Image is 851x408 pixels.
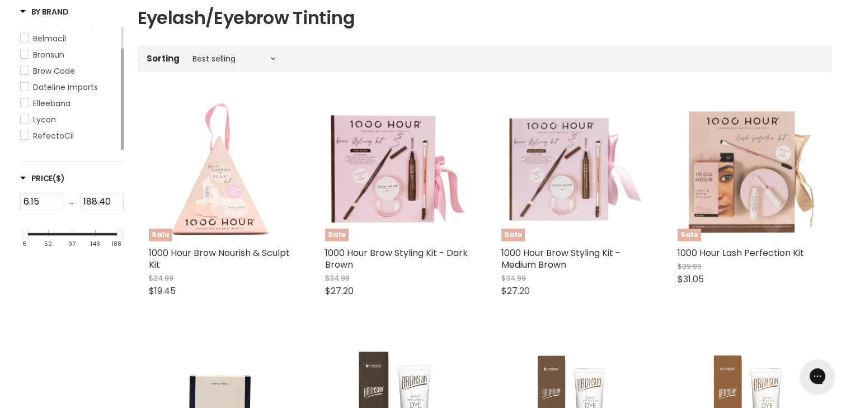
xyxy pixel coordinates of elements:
[325,273,350,283] span: $34.99
[20,173,65,184] span: Price
[678,99,820,241] img: 1000 Hour Lash Perfection Kit
[501,273,526,283] span: $34.99
[20,173,65,184] h3: Price($)
[20,97,119,110] a: Elleebana
[80,193,124,210] input: Max Price
[53,173,64,184] span: ($)
[20,6,69,17] h3: By Brand
[138,6,831,30] h1: Eyelash/Eyebrow Tinting
[149,99,291,241] img: 1000 Hour Brow Nourish & Sculpt Kit
[22,240,27,248] div: 6
[795,355,840,397] iframe: Gorgias live chat messenger
[325,246,468,271] a: 1000 Hour Brow Styling Kit - Dark Brown
[33,98,70,109] span: Elleebana
[678,261,702,272] span: $39.99
[44,240,52,248] div: 52
[325,229,349,241] span: Sale
[149,229,172,241] span: Sale
[149,273,173,283] span: $24.99
[149,99,291,241] a: 1000 Hour Brow Nourish & Sculpt KitSale
[68,240,76,248] div: 97
[149,246,290,271] a: 1000 Hour Brow Nourish & Sculpt Kit
[20,49,119,61] a: Bronsun
[20,193,64,210] input: Min Price
[147,54,180,63] label: Sorting
[33,49,64,60] span: Bronsun
[501,99,644,241] img: 1000 Hour Brow Styling Kit - Medium Brown
[20,113,119,126] a: Lycon
[501,99,644,241] a: 1000 Hour Brow Styling Kit - Medium BrownSale
[325,99,468,241] a: 1000 Hour Brow Styling Kit - Dark BrownSale
[678,99,820,241] a: 1000 Hour Lash Perfection KitSale
[325,284,354,297] span: $27.20
[678,246,804,259] a: 1000 Hour Lash Perfection Kit
[33,65,75,77] span: Brow Code
[501,229,525,241] span: Sale
[20,32,119,45] a: Belmacil
[149,284,176,297] span: $19.45
[325,99,468,241] img: 1000 Hour Brow Styling Kit - Dark Brown
[90,240,100,248] div: 143
[33,82,98,93] span: Dateline Imports
[20,65,119,77] a: Brow Code
[501,246,620,271] a: 1000 Hour Brow Styling Kit - Medium Brown
[33,17,95,28] span: [PERSON_NAME]
[678,229,701,241] span: Sale
[33,33,66,44] span: Belmacil
[33,130,74,141] span: RefectoCil
[501,284,530,297] span: $27.20
[111,240,121,248] div: 188
[63,193,80,214] div: -
[20,130,119,142] a: RefectoCil
[20,81,119,93] a: Dateline Imports
[678,273,704,286] span: $31.05
[33,114,56,125] span: Lycon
